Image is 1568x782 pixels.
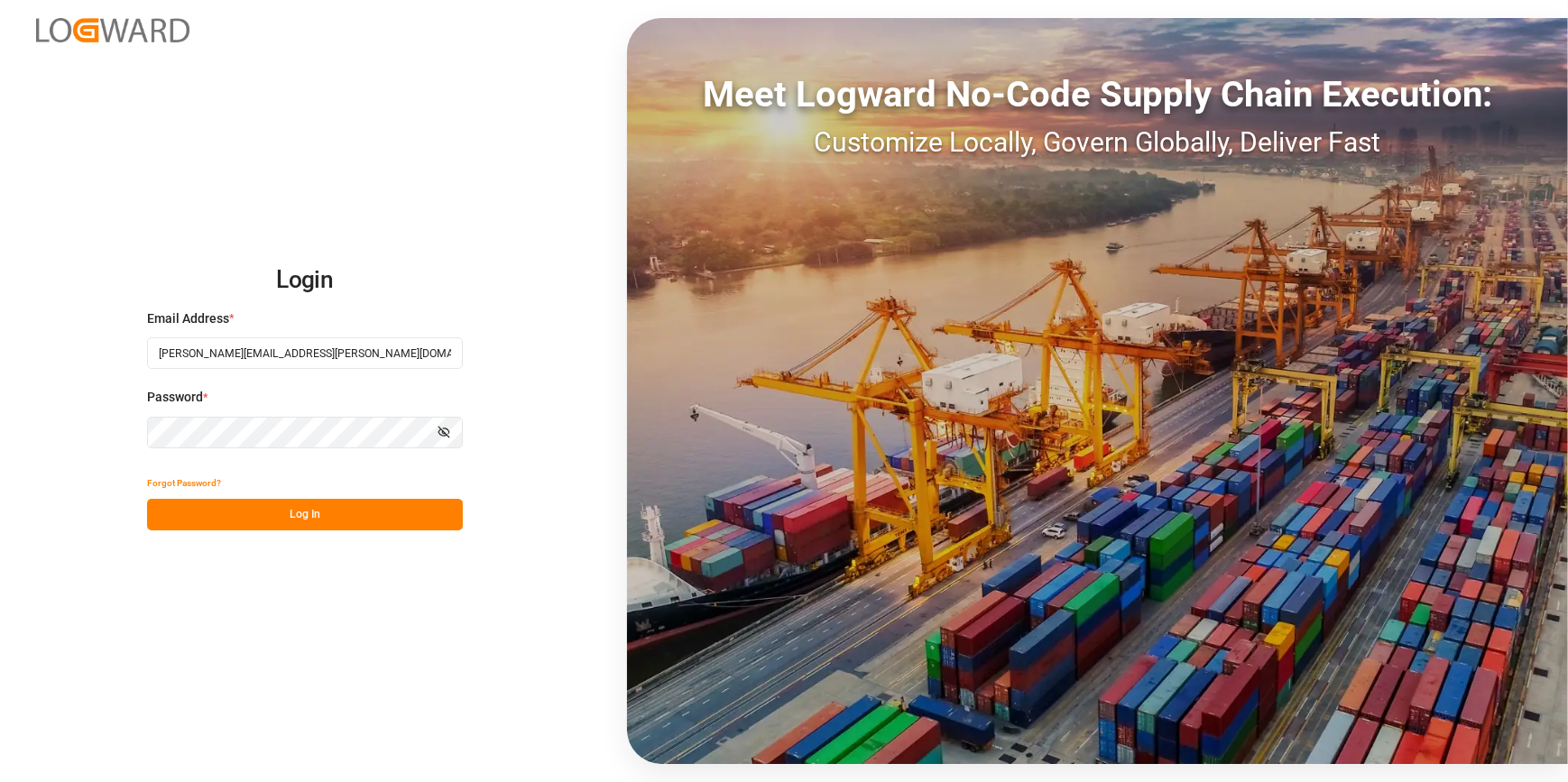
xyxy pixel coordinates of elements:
span: Email Address [147,309,229,328]
img: Logward_new_orange.png [36,18,189,42]
div: Meet Logward No-Code Supply Chain Execution: [627,68,1568,122]
input: Enter your email [147,337,463,369]
h2: Login [147,252,463,309]
span: Password [147,388,203,407]
div: Customize Locally, Govern Globally, Deliver Fast [627,122,1568,162]
button: Log In [147,499,463,530]
button: Forgot Password? [147,467,221,499]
